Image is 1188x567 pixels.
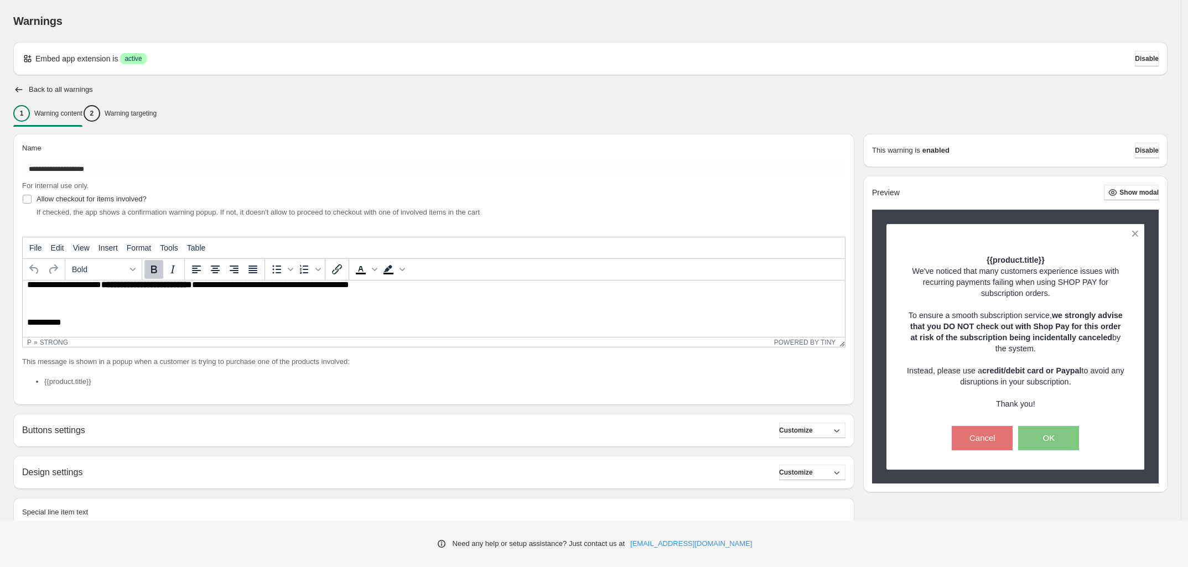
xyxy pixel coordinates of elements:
[206,260,225,279] button: Align center
[13,105,30,122] div: 1
[25,260,44,279] button: Undo
[22,467,82,477] h2: Design settings
[906,266,1125,299] p: We've noticed that many customers experience issues with recurring payments failing when using SH...
[779,465,845,480] button: Customize
[37,195,147,203] span: Allow checkout for items involved?
[243,260,262,279] button: Justify
[987,256,1045,264] strong: {{product.title}}
[906,365,1125,387] p: Instead, please use a to avoid any disruptions in your subscription.
[34,109,82,118] p: Warning content
[351,260,379,279] div: Text color
[68,260,139,279] button: Formats
[630,538,752,549] a: [EMAIL_ADDRESS][DOMAIN_NAME]
[779,468,813,477] span: Customize
[187,260,206,279] button: Align left
[73,243,90,252] span: View
[51,243,64,252] span: Edit
[34,339,38,346] div: »
[29,85,93,94] h2: Back to all warnings
[40,339,68,346] div: strong
[13,15,63,27] span: Warnings
[84,102,157,125] button: 2Warning targeting
[105,109,157,118] p: Warning targeting
[267,260,295,279] div: Bullet list
[29,243,42,252] span: File
[27,339,32,346] div: p
[906,398,1125,409] p: Thank you!
[779,423,845,438] button: Customize
[187,243,205,252] span: Table
[295,260,323,279] div: Numbered list
[982,366,1082,375] strong: credit/debit card or Paypal
[1018,426,1079,450] button: OK
[910,311,1123,342] strong: we strongly advise that you DO NOT check out with Shop Pay for this order at risk of the subscrip...
[379,260,407,279] div: Background color
[225,260,243,279] button: Align right
[328,260,346,279] button: Insert/edit link
[779,426,813,435] span: Customize
[922,145,950,156] strong: enabled
[22,425,85,435] h2: Buttons settings
[160,243,178,252] span: Tools
[872,188,900,197] h2: Preview
[872,145,920,156] p: This warning is
[44,260,63,279] button: Redo
[22,508,88,516] span: Special line item text
[1135,54,1159,63] span: Disable
[22,356,845,367] p: This message is shown in a popup when a customer is trying to purchase one of the products involved:
[163,260,182,279] button: Italic
[37,208,480,216] span: If checked, the app shows a confirmation warning popup. If not, it doesn't allow to proceed to ch...
[127,243,151,252] span: Format
[1104,185,1159,200] button: Show modal
[836,337,845,347] div: Resize
[1135,51,1159,66] button: Disable
[84,105,100,122] div: 2
[22,181,89,190] span: For internal use only.
[906,310,1125,354] p: To ensure a smooth subscription service, by the system.
[23,280,845,337] iframe: Rich Text Area
[72,265,126,274] span: Bold
[1135,143,1159,158] button: Disable
[124,54,142,63] span: active
[44,376,845,387] li: {{product.title}}
[35,53,118,64] p: Embed app extension is
[22,144,41,152] span: Name
[144,260,163,279] button: Bold
[13,102,82,125] button: 1Warning content
[774,339,836,346] a: Powered by Tiny
[1119,188,1159,197] span: Show modal
[952,426,1013,450] button: Cancel
[1135,146,1159,155] span: Disable
[98,243,118,252] span: Insert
